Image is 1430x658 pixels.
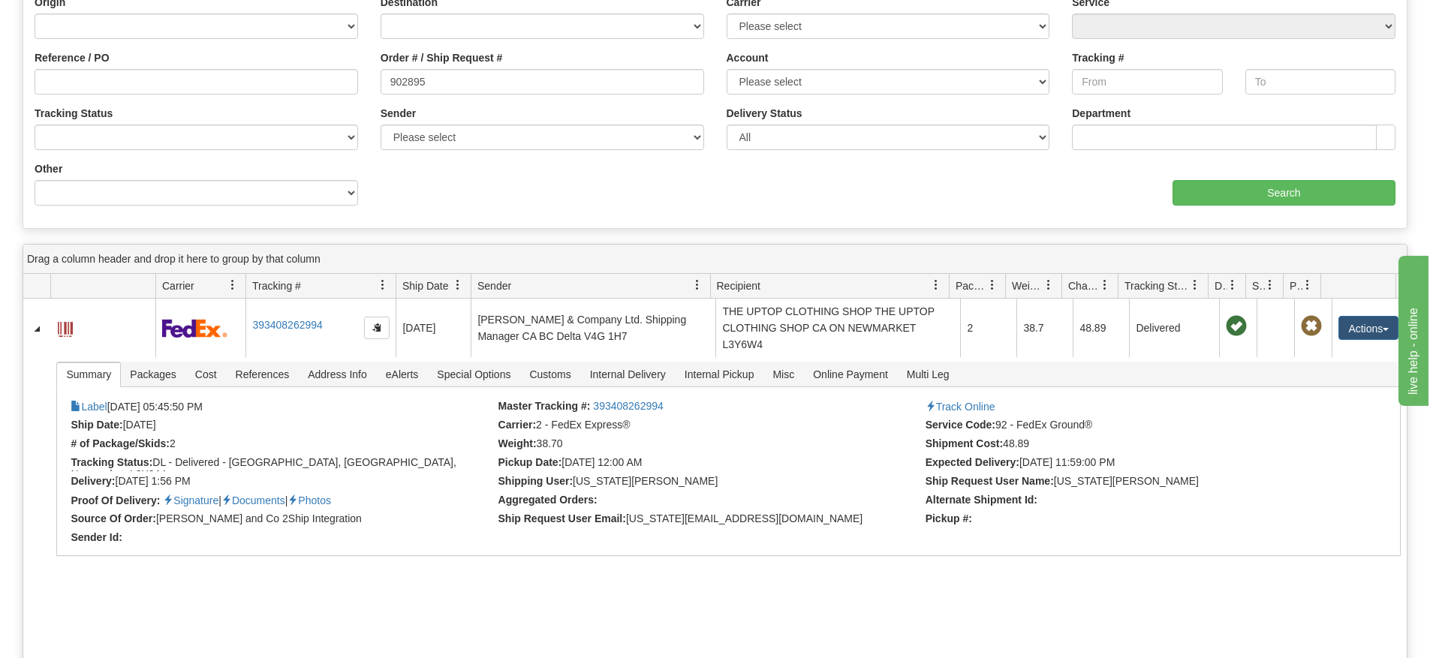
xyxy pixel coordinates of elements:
[960,299,1016,357] td: 2
[186,362,226,386] span: Cost
[221,494,285,506] a: Proof of delivery documents
[1252,278,1265,293] span: Shipment Issues
[71,494,160,506] strong: Proof Of Delivery:
[370,272,396,298] a: Tracking # filter column settings
[29,321,44,336] a: Collapse
[926,419,1349,434] li: 92 - FedEx Ground®
[1016,299,1073,357] td: 38.7
[498,475,922,490] li: Montana Yates (28355)
[1257,272,1283,298] a: Shipment Issues filter column settings
[926,419,995,431] strong: Service Code:
[926,494,1037,506] strong: Alternate Shipment Id:
[162,278,194,293] span: Carrier
[1215,278,1227,293] span: Delivery Status
[926,401,995,413] a: Track Online
[1092,272,1118,298] a: Charge filter column settings
[377,362,428,386] span: eAlerts
[727,50,769,65] label: Account
[35,106,113,121] label: Tracking Status
[71,437,494,452] li: 2
[926,475,1349,490] li: [US_STATE][PERSON_NAME]
[121,362,185,386] span: Packages
[364,317,390,339] button: Copy to clipboard
[477,278,511,293] span: Sender
[35,161,62,176] label: Other
[71,401,107,413] a: Label
[445,272,471,298] a: Ship Date filter column settings
[498,419,922,434] li: 2 - FedEx Express®
[926,512,972,524] strong: Pickup #:
[227,362,299,386] span: References
[71,512,156,524] strong: Source Of Order:
[381,106,416,121] label: Sender
[498,437,537,449] strong: Weight:
[1129,299,1219,357] td: Delivered
[520,362,580,386] span: Customs
[58,315,73,339] a: Label
[593,400,663,412] a: 393408262994
[1068,278,1100,293] span: Charge
[727,106,802,121] label: Delivery Status
[71,475,494,490] li: [DATE] 1:56 PM
[1290,278,1302,293] span: Pickup Status
[1036,272,1061,298] a: Weight filter column settings
[71,531,122,543] strong: Sender Id:
[498,437,922,452] li: 38.70
[71,456,494,471] li: DL - Delivered - [GEOGRAPHIC_DATA], [GEOGRAPHIC_DATA], Newmarket, L3X3A1
[1301,316,1322,337] span: Pickup Not Assigned
[71,419,122,431] strong: Ship Date:
[715,299,960,357] td: THE UPTOP CLOTHING SHOP THE UPTOP CLOTHING SHOP CA ON NEWMARKET L3Y6W4
[162,319,227,338] img: 2 - FedEx Express®
[498,419,537,431] strong: Carrier:
[71,419,494,434] li: [DATE]
[471,299,715,357] td: [PERSON_NAME] & Company Ltd. Shipping Manager CA BC Delta V4G 1H7
[676,362,763,386] span: Internal Pickup
[1124,278,1190,293] span: Tracking Status
[1220,272,1245,298] a: Delivery Status filter column settings
[926,456,1349,471] li: [DATE] 11:59:00 PM
[71,494,494,509] li: | |
[898,362,959,386] span: Multi Leg
[402,278,448,293] span: Ship Date
[717,278,760,293] span: Recipient
[498,456,922,471] li: [DATE] 12:00 AM
[1072,50,1124,65] label: Tracking #
[956,278,987,293] span: Packages
[23,245,1407,274] div: grid grouping header
[71,475,115,487] strong: Delivery:
[498,512,626,524] strong: Ship Request User Email:
[498,456,562,468] strong: Pickup Date:
[498,512,922,527] li: [US_STATE][EMAIL_ADDRESS][DOMAIN_NAME]
[1073,299,1129,357] td: 48.89
[685,272,710,298] a: Sender filter column settings
[35,50,110,65] label: Reference / PO
[1395,252,1428,405] iframe: chat widget
[1173,180,1395,206] input: Search
[926,437,1349,452] li: 48.89
[1182,272,1208,298] a: Tracking Status filter column settings
[1295,272,1320,298] a: Pickup Status filter column settings
[163,494,218,506] a: Proof of delivery signature
[381,50,503,65] label: Order # / Ship Request #
[498,400,591,412] strong: Master Tracking #:
[1012,278,1043,293] span: Weight
[1072,106,1130,121] label: Department
[763,362,803,386] span: Misc
[926,437,1003,449] strong: Shipment Cost:
[1245,69,1395,95] input: To
[288,494,331,506] a: Proof of delivery images
[428,362,519,386] span: Special Options
[396,299,471,357] td: [DATE]
[498,475,574,487] strong: Shipping User:
[926,456,1019,468] strong: Expected Delivery:
[220,272,245,298] a: Carrier filter column settings
[57,362,120,386] span: Summary
[980,272,1005,298] a: Packages filter column settings
[1072,69,1222,95] input: From
[1338,316,1398,340] button: Actions
[804,362,897,386] span: Online Payment
[1226,316,1247,337] span: On time
[926,475,1054,487] strong: Ship Request User Name:
[71,437,170,449] strong: # of Package/Skids:
[71,400,494,415] li: [DATE] 05:45:50 PM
